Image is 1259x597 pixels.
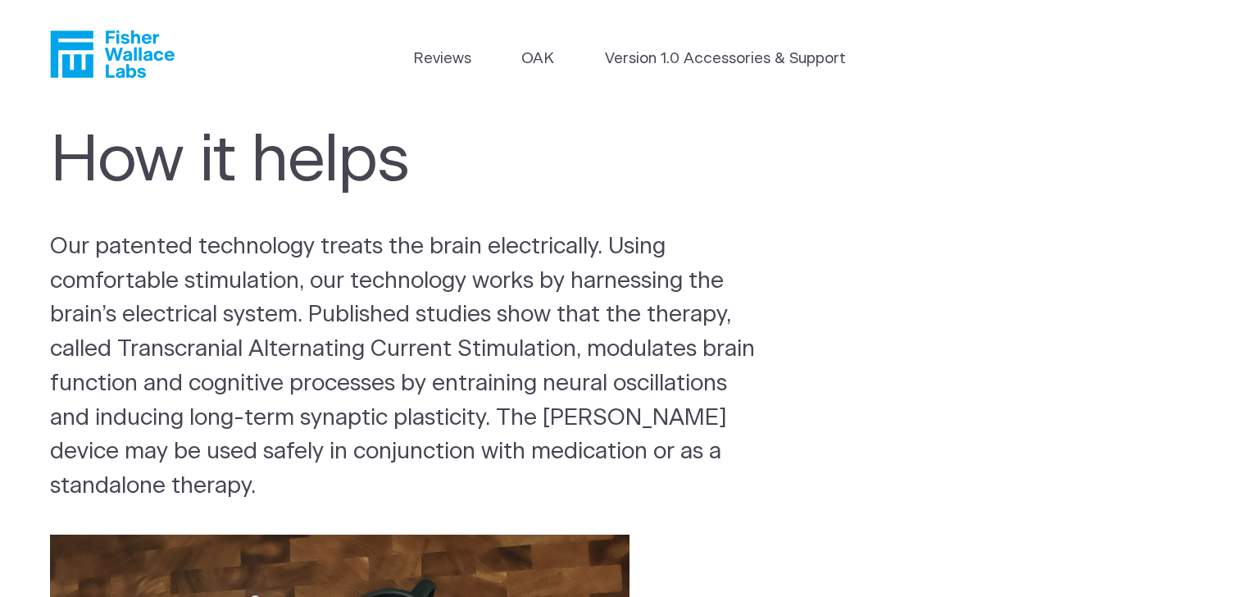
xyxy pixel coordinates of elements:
[521,48,554,71] a: OAK
[50,230,766,504] p: Our patented technology treats the brain electrically. Using comfortable stimulation, our technol...
[605,48,846,71] a: Version 1.0 Accessories & Support
[413,48,471,71] a: Reviews
[50,124,732,199] h1: How it helps
[50,30,175,78] a: Fisher Wallace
